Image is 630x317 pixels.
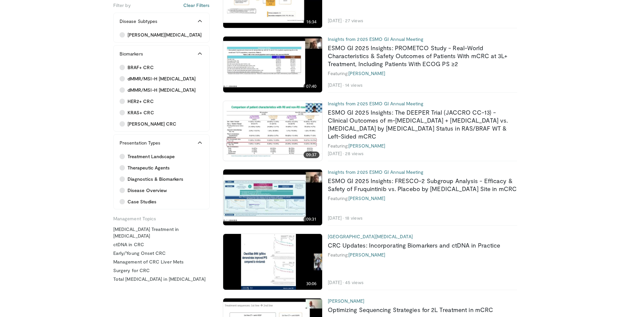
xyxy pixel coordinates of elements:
div: Featuring: [328,70,517,76]
a: [PERSON_NAME] [328,298,365,304]
span: Diagnostics & Biomarkers [128,176,183,182]
button: Presentation Types [114,135,209,151]
span: Treatment Landscape [128,153,175,160]
span: 30:06 [304,280,319,287]
li: 18 views [345,215,363,221]
li: [DATE] [328,215,344,221]
span: Disease Overview [128,187,167,194]
li: 27 views [345,18,363,24]
a: ESMO GI 2025 Insights: The DEEPER Trial (JACCRO CC-13) - Clinical Outcomes of m-[MEDICAL_DATA] + ... [328,109,508,140]
img: a5de754d-899b-4863-ac10-0f030f5d7808.620x360_q85_upscale.jpg [223,234,322,290]
li: 14 views [345,82,363,88]
button: Clear Filters [183,2,210,9]
a: [GEOGRAPHIC_DATA][MEDICAL_DATA] [328,234,413,239]
li: 28 views [345,151,364,157]
img: 7e04e7b9-c3c2-4bae-b5b9-566bed75fc5e.620x360_q85_upscale.jpg [223,37,322,92]
a: Optimizing Sequencing Strategies for 2L Treatment in mCRC [328,306,494,313]
a: Insights from 2025 ESMO GI Annual Meeting [328,101,424,106]
h5: Management Topics [113,213,210,222]
a: [PERSON_NAME] [348,70,385,76]
a: CRC Updates: Incorporating Biomarkers and ctDNA in Practice [328,242,500,249]
a: Management of CRC Liver Mets [113,259,210,265]
a: Insights from 2025 ESMO GI Annual Meeting [328,36,424,42]
span: 07:40 [304,83,319,90]
span: 09:31 [304,216,319,223]
span: dMMR/MSI-H [MEDICAL_DATA] [128,87,196,93]
img: 1abd3beb-6af1-4ac0-aa98-b5d108cf77ff.620x360_q85_upscale.jpg [223,169,322,225]
span: HER2+ CRC [128,98,154,105]
li: [DATE] [328,151,344,157]
a: [MEDICAL_DATA] Treatment in [MEDICAL_DATA] [113,226,210,239]
a: 09:31 [223,169,322,225]
span: Therapeutic Agents [128,164,170,171]
button: Biomarkers [114,46,209,62]
span: dMMR/MSI-H [MEDICAL_DATA] [128,75,196,82]
li: [DATE] [328,279,344,285]
span: BRAF+ CRC [128,64,154,71]
span: 16:34 [304,19,319,25]
div: Featuring: [328,143,517,149]
a: Surgery for CRC [113,267,210,274]
a: 09:37 [223,103,322,159]
a: 30:06 [223,234,322,290]
a: [PERSON_NAME] [348,195,385,201]
div: Featuring: [328,252,517,258]
a: [PERSON_NAME] [348,143,385,149]
a: [PERSON_NAME] [348,252,385,258]
li: [DATE] [328,18,344,24]
a: ESMO GI 2025 Insights: FRESCO-2 Subgroup Analysis - Efficacy & Safety of Fruquintinib vs. Placebo... [328,177,517,192]
li: [DATE] [328,82,344,88]
span: 09:37 [304,152,319,158]
span: [PERSON_NAME] CRC [128,121,176,127]
img: 29e53c40-dbcf-4301-ba8d-7f7e2175a73c.620x360_q85_upscale.jpg [223,103,322,159]
a: Total [MEDICAL_DATA] in [MEDICAL_DATA] [113,276,210,282]
a: 07:40 [223,37,322,92]
span: KRAS+ CRC [128,109,154,116]
a: Early/Young Onset CRC [113,250,210,257]
a: ctDNA in CRC [113,241,210,248]
span: Case Studies [128,198,156,205]
a: ESMO GI 2025 Insights: PROMETCO Study - Real-World Characteristics & Safety Outcomes of Patients ... [328,44,507,67]
li: 45 views [345,279,364,285]
span: [PERSON_NAME][MEDICAL_DATA] [128,32,202,38]
a: Insights from 2025 ESMO GI Annual Meeting [328,169,424,175]
div: Featuring: [328,195,517,201]
button: Disease Subtypes [114,13,209,30]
